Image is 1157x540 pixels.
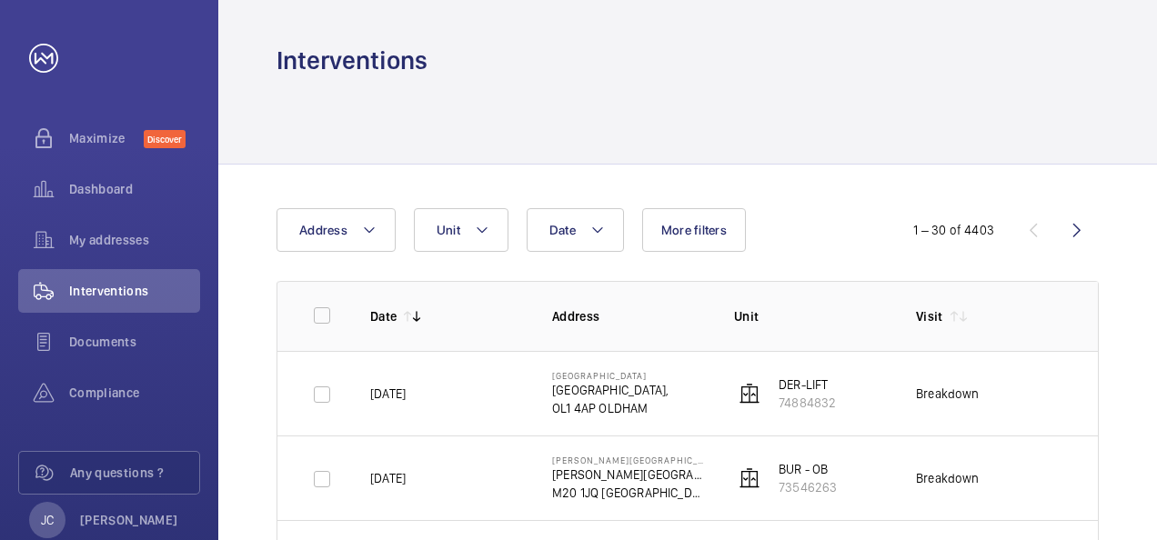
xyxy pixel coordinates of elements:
[277,44,428,77] h1: Interventions
[779,394,836,412] p: 74884832
[69,231,200,249] span: My addresses
[69,180,200,198] span: Dashboard
[779,375,836,394] p: DER-LIFT
[552,399,669,417] p: OL1 4AP OLDHAM
[549,223,576,237] span: Date
[552,381,669,399] p: [GEOGRAPHIC_DATA],
[661,223,727,237] span: More filters
[779,460,837,478] p: BUR - OB
[144,130,186,148] span: Discover
[69,384,200,402] span: Compliance
[70,464,199,482] span: Any questions ?
[299,223,347,237] span: Address
[739,467,760,489] img: elevator.svg
[552,465,705,484] p: [PERSON_NAME][GEOGRAPHIC_DATA],
[642,208,746,252] button: More filters
[916,385,980,403] div: Breakdown
[739,383,760,405] img: elevator.svg
[370,469,406,487] p: [DATE]
[552,455,705,465] p: [PERSON_NAME][GEOGRAPHIC_DATA]
[370,385,406,403] p: [DATE]
[913,221,994,239] div: 1 – 30 of 4403
[414,208,508,252] button: Unit
[69,129,144,147] span: Maximize
[69,282,200,300] span: Interventions
[552,484,705,502] p: M20 1JQ [GEOGRAPHIC_DATA]
[277,208,396,252] button: Address
[552,370,669,381] p: [GEOGRAPHIC_DATA]
[916,307,943,325] p: Visit
[734,307,887,325] p: Unit
[916,469,980,487] div: Breakdown
[80,511,178,529] p: [PERSON_NAME]
[41,511,54,529] p: JC
[69,333,200,351] span: Documents
[527,208,624,252] button: Date
[370,307,397,325] p: Date
[437,223,460,237] span: Unit
[552,307,705,325] p: Address
[779,478,837,496] p: 73546263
